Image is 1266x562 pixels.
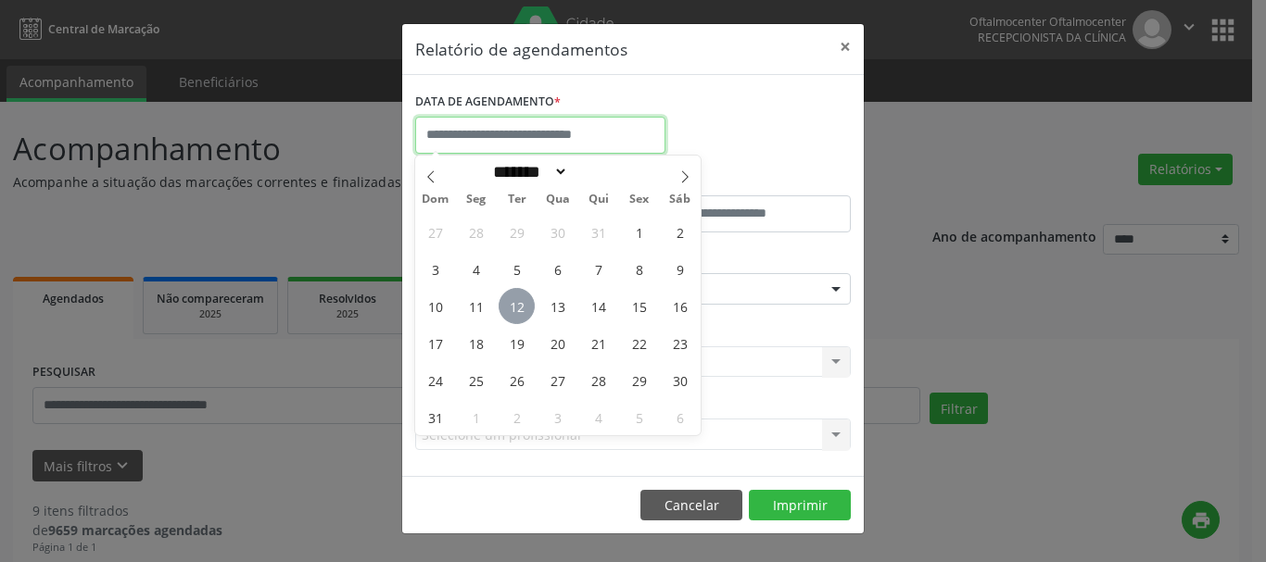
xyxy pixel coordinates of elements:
span: Agosto 31, 2025 [417,399,453,435]
span: Agosto 2, 2025 [662,214,698,250]
span: Agosto 13, 2025 [539,288,576,324]
span: Agosto 1, 2025 [621,214,657,250]
span: Agosto 6, 2025 [539,251,576,287]
span: Agosto 20, 2025 [539,325,576,361]
span: Agosto 24, 2025 [417,362,453,398]
span: Agosto 5, 2025 [499,251,535,287]
span: Setembro 2, 2025 [499,399,535,435]
span: Agosto 16, 2025 [662,288,698,324]
span: Setembro 5, 2025 [621,399,657,435]
button: Imprimir [749,490,851,521]
button: Cancelar [640,490,742,521]
span: Setembro 4, 2025 [580,399,616,435]
span: Agosto 23, 2025 [662,325,698,361]
span: Julho 31, 2025 [580,214,616,250]
span: Agosto 25, 2025 [458,362,494,398]
span: Dom [415,194,456,206]
h5: Relatório de agendamentos [415,37,627,61]
span: Agosto 12, 2025 [499,288,535,324]
span: Agosto 3, 2025 [417,251,453,287]
span: Julho 30, 2025 [539,214,576,250]
span: Agosto 21, 2025 [580,325,616,361]
span: Julho 27, 2025 [417,214,453,250]
span: Agosto 30, 2025 [662,362,698,398]
span: Ter [497,194,538,206]
span: Sex [619,194,660,206]
button: Close [827,24,864,69]
span: Agosto 28, 2025 [580,362,616,398]
span: Agosto 19, 2025 [499,325,535,361]
span: Agosto 14, 2025 [580,288,616,324]
span: Julho 28, 2025 [458,214,494,250]
span: Agosto 11, 2025 [458,288,494,324]
span: Sáb [660,194,701,206]
span: Setembro 6, 2025 [662,399,698,435]
span: Qua [538,194,578,206]
span: Agosto 18, 2025 [458,325,494,361]
span: Seg [456,194,497,206]
span: Agosto 26, 2025 [499,362,535,398]
span: Julho 29, 2025 [499,214,535,250]
span: Agosto 17, 2025 [417,325,453,361]
label: ATÉ [638,167,851,195]
span: Qui [578,194,619,206]
input: Year [568,162,629,181]
span: Agosto 29, 2025 [621,362,657,398]
span: Agosto 22, 2025 [621,325,657,361]
span: Agosto 8, 2025 [621,251,657,287]
span: Setembro 3, 2025 [539,399,576,435]
span: Agosto 15, 2025 [621,288,657,324]
span: Agosto 10, 2025 [417,288,453,324]
span: Agosto 27, 2025 [539,362,576,398]
span: Agosto 4, 2025 [458,251,494,287]
span: Agosto 7, 2025 [580,251,616,287]
span: Setembro 1, 2025 [458,399,494,435]
label: DATA DE AGENDAMENTO [415,88,561,117]
span: Agosto 9, 2025 [662,251,698,287]
select: Month [487,162,568,181]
